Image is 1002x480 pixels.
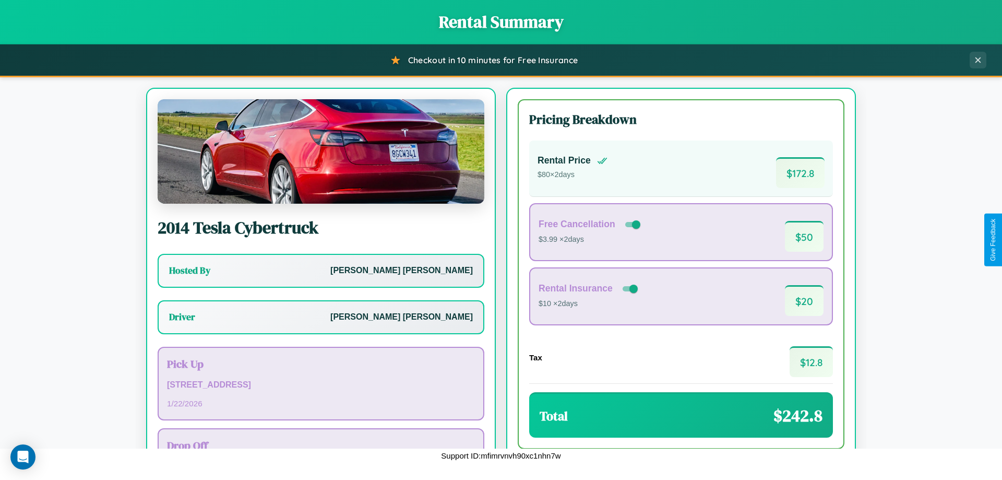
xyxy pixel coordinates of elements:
h4: Tax [529,353,542,362]
p: $ 80 × 2 days [538,168,607,182]
h3: Drop Off [167,438,475,453]
p: [PERSON_NAME] [PERSON_NAME] [330,310,473,325]
div: Give Feedback [989,219,997,261]
span: Checkout in 10 minutes for Free Insurance [408,55,578,65]
h3: Pricing Breakdown [529,111,833,128]
h3: Hosted By [169,264,210,277]
h2: 2014 Tesla Cybertruck [158,216,484,239]
p: 1 / 22 / 2026 [167,396,475,411]
h4: Free Cancellation [539,219,615,230]
p: $10 × 2 days [539,297,640,311]
h3: Driver [169,311,195,323]
span: $ 20 [785,285,824,316]
span: $ 50 [785,221,824,252]
p: [PERSON_NAME] [PERSON_NAME] [330,263,473,278]
h4: Rental Price [538,155,591,166]
span: $ 12.8 [790,346,833,377]
h4: Rental Insurance [539,283,613,294]
h3: Pick Up [167,356,475,371]
h3: Total [540,407,568,425]
p: $3.99 × 2 days [539,233,642,247]
span: $ 172.8 [776,157,825,188]
h1: Rental Summary [10,10,992,33]
img: Tesla Cybertruck [158,99,484,204]
p: Support ID: mfimrvnvh90xc1nhn7w [441,449,560,463]
span: $ 242.8 [773,404,822,427]
p: [STREET_ADDRESS] [167,378,475,393]
div: Open Intercom Messenger [10,444,35,470]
